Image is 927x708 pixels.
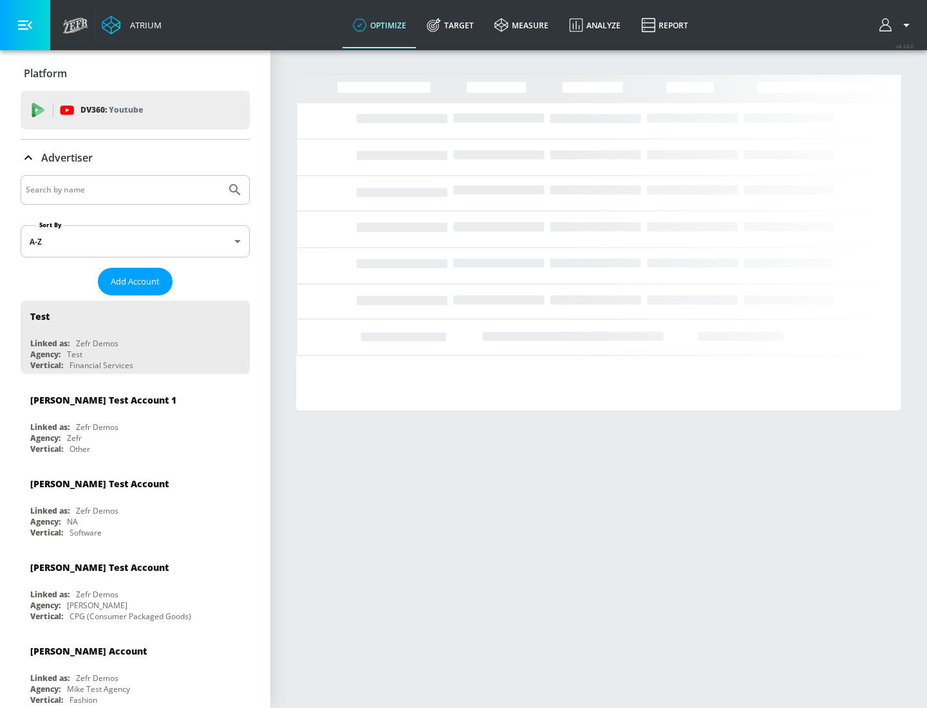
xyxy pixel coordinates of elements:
div: Agency: [30,349,61,360]
a: Analyze [559,2,631,48]
div: Zefr Demos [76,338,118,349]
div: Linked as: [30,338,70,349]
div: Vertical: [30,443,63,454]
div: Zefr Demos [76,673,118,684]
div: Vertical: [30,527,63,538]
div: [PERSON_NAME] Test Account 1 [30,394,176,406]
div: CPG (Consumer Packaged Goods) [70,611,191,622]
a: measure [484,2,559,48]
div: Vertical: [30,360,63,371]
a: optimize [342,2,417,48]
div: TestLinked as:Zefr DemosAgency:TestVertical:Financial Services [21,301,250,374]
button: Add Account [98,268,173,295]
div: [PERSON_NAME] Test AccountLinked as:Zefr DemosAgency:NAVertical:Software [21,468,250,541]
div: NA [67,516,78,527]
div: Agency: [30,516,61,527]
div: Zefr Demos [76,589,118,600]
div: Zefr Demos [76,505,118,516]
span: v 4.24.0 [896,42,914,50]
div: Other [70,443,90,454]
div: Vertical: [30,611,63,622]
div: A-Z [21,225,250,257]
div: Mike Test Agency [67,684,130,694]
input: Search by name [26,182,221,198]
div: Linked as: [30,589,70,600]
div: Financial Services [70,360,133,371]
div: Test [30,310,50,322]
p: Platform [24,66,67,80]
div: [PERSON_NAME] Test Account [30,561,169,573]
div: Platform [21,55,250,91]
div: [PERSON_NAME] Test Account 1Linked as:Zefr DemosAgency:ZefrVertical:Other [21,384,250,458]
p: Advertiser [41,151,93,165]
div: [PERSON_NAME] Test AccountLinked as:Zefr DemosAgency:[PERSON_NAME]Vertical:CPG (Consumer Packaged... [21,552,250,625]
div: Zefr Demos [76,422,118,433]
div: Test [67,349,82,360]
div: Agency: [30,433,61,443]
a: Report [631,2,698,48]
div: [PERSON_NAME] Account [30,645,147,657]
p: DV360: [80,103,143,117]
div: Software [70,527,102,538]
div: [PERSON_NAME] Test Account [30,478,169,490]
div: Advertiser [21,140,250,176]
div: Atrium [125,19,162,31]
label: Sort By [37,221,64,229]
p: Youtube [109,103,143,116]
div: Zefr [67,433,82,443]
div: Vertical: [30,694,63,705]
div: DV360: Youtube [21,91,250,129]
div: Linked as: [30,422,70,433]
span: Add Account [111,274,160,289]
a: Atrium [102,15,162,35]
div: Fashion [70,694,97,705]
div: Linked as: [30,673,70,684]
div: Agency: [30,600,61,611]
div: Linked as: [30,505,70,516]
div: [PERSON_NAME] [67,600,127,611]
a: Target [417,2,484,48]
div: Agency: [30,684,61,694]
